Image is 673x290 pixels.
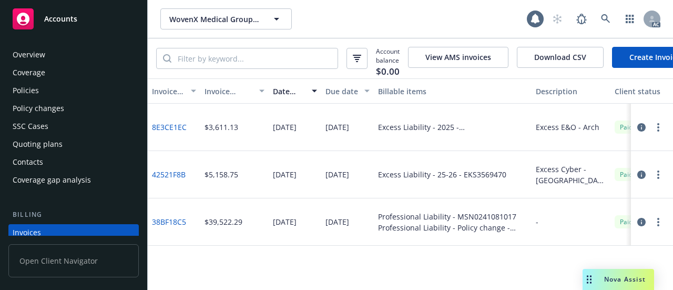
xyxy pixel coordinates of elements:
[13,100,64,117] div: Policy changes
[8,136,139,153] a: Quoting plans
[536,216,538,227] div: -
[160,8,292,29] button: WovenX Medical Group PLLC; WovenX Health Inc
[273,216,297,227] div: [DATE]
[13,136,63,153] div: Quoting plans
[8,172,139,188] a: Coverage gap analysis
[200,78,269,104] button: Invoice amount
[408,47,508,68] button: View AMS invoices
[205,86,253,97] div: Invoice amount
[536,122,599,133] div: Excess E&O - Arch
[8,209,139,220] div: Billing
[169,14,260,25] span: WovenX Medical Group PLLC; WovenX Health Inc
[604,275,646,284] span: Nova Assist
[8,244,139,277] span: Open Client Navigator
[269,78,321,104] button: Date issued
[273,122,297,133] div: [DATE]
[615,215,638,228] div: Paid
[321,78,374,104] button: Due date
[325,216,349,227] div: [DATE]
[13,64,45,81] div: Coverage
[8,4,139,34] a: Accounts
[152,216,186,227] a: 38BF18C5
[8,82,139,99] a: Policies
[8,118,139,135] a: SSC Cases
[13,224,41,241] div: Invoices
[8,224,139,241] a: Invoices
[615,121,638,134] div: Paid
[536,86,606,97] div: Description
[325,122,349,133] div: [DATE]
[148,78,200,104] button: Invoice ID
[378,122,527,133] div: Excess Liability - 2025 - C4LPX291415CYBER2024
[152,169,186,180] a: 42521F8B
[378,211,527,222] div: Professional Liability - MSN0241081017
[536,164,606,186] div: Excess Cyber - [GEOGRAPHIC_DATA]
[13,82,39,99] div: Policies
[517,47,604,68] button: Download CSV
[8,100,139,117] a: Policy changes
[583,269,654,290] button: Nova Assist
[615,168,638,181] div: Paid
[205,122,238,133] div: $3,611.13
[547,8,568,29] a: Start snowing
[8,154,139,171] a: Contacts
[378,86,527,97] div: Billable items
[152,122,187,133] a: 8E3CE1EC
[374,78,532,104] button: Billable items
[532,78,610,104] button: Description
[378,222,527,233] div: Professional Liability - Policy change - MSN0241081017
[378,169,506,180] div: Excess Liability - 25-26 - EKS3569470
[8,64,139,81] a: Coverage
[152,86,185,97] div: Invoice ID
[44,15,77,23] span: Accounts
[13,118,48,135] div: SSC Cases
[583,269,596,290] div: Drag to move
[376,65,400,78] span: $0.00
[376,47,400,70] span: Account balance
[163,54,171,63] svg: Search
[13,154,43,171] div: Contacts
[8,46,139,63] a: Overview
[13,172,91,188] div: Coverage gap analysis
[273,86,305,97] div: Date issued
[273,169,297,180] div: [DATE]
[595,8,616,29] a: Search
[325,86,358,97] div: Due date
[171,48,338,68] input: Filter by keyword...
[205,169,238,180] div: $5,158.75
[205,216,242,227] div: $39,522.29
[571,8,592,29] a: Report a Bug
[325,169,349,180] div: [DATE]
[619,8,640,29] a: Switch app
[13,46,45,63] div: Overview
